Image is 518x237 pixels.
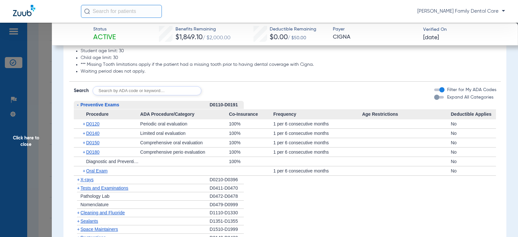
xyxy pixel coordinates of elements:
div: 1 per 6 consecutive months [273,129,362,138]
span: X-rays [81,177,94,182]
span: [PERSON_NAME] Family Dental Care [417,8,505,15]
div: No [451,138,496,147]
span: $0.00 [270,34,288,41]
span: Deductible Applies [451,109,496,120]
div: D0210-D0396 [210,176,244,184]
span: Payer [333,26,417,33]
span: D0150 [86,140,99,145]
span: + [83,138,86,147]
input: Search by ADA code or keyword… [93,86,201,95]
span: Diagnostic and Preventive* [86,159,141,164]
span: + [77,210,80,215]
div: Limited oral evaluation [140,129,229,138]
span: - [77,102,79,107]
span: Cleaning and Fluoride [81,210,125,215]
span: Co-Insurance [229,109,273,120]
img: Zuub Logo [13,5,35,16]
div: No [451,119,496,128]
li: Child age limit: 30 [81,55,496,61]
label: Filter for My ADA Codes [446,87,496,93]
div: D0411-D0470 [210,184,244,193]
span: + [77,177,80,182]
span: Verified On [423,26,508,33]
span: / $2,000.00 [203,35,231,41]
input: Search for patients [81,5,162,18]
span: + [83,148,86,157]
span: D0140 [86,131,99,136]
div: No [451,157,496,166]
li: Waiting period does not apply. [81,69,496,75]
div: No [451,166,496,175]
span: + [83,119,86,128]
span: Search [74,88,89,94]
span: Sealants [81,219,98,224]
div: 100% [229,138,273,147]
span: [DATE] [423,34,439,42]
div: D0472-D0478 [210,192,244,201]
div: No [451,148,496,157]
div: D1510-D1999 [210,225,244,234]
span: + [83,166,86,175]
li: *** Missing Tooth limitations apply if the patient had a missing tooth prior to having dental cov... [81,62,496,68]
div: D1110-D1330 [210,209,244,217]
span: ADA Procedure/Category [140,109,229,120]
span: + [77,227,80,232]
span: Preventive Exams [81,102,119,107]
div: 1 per 6 consecutive months [273,138,362,147]
div: No [451,129,496,138]
span: Active [93,33,116,42]
img: Search Icon [84,8,90,14]
div: D0110-D0191 [210,101,244,109]
span: Nomenclature [81,202,109,207]
div: 100% [229,119,273,128]
span: D0120 [86,121,99,126]
div: Periodic oral evaluation [140,119,229,128]
span: Procedure [74,109,141,120]
div: 1 per 6 consecutive months [273,148,362,157]
span: CIGNA [333,33,417,41]
span: Expand All Categories [447,95,493,100]
div: 1 per 6 consecutive months [273,119,362,128]
span: / $50.00 [288,36,306,40]
div: D1351-D1355 [210,217,244,226]
span: $1,849.10 [175,34,203,41]
span: Space Maintainers [81,227,118,232]
div: Comprehensive perio evaluation [140,148,229,157]
div: D0479-D0999 [210,201,244,209]
li: Student age limit: 30 [81,48,496,54]
div: 100% [229,148,273,157]
span: Frequency [273,109,362,120]
span: + [83,129,86,138]
div: 100% [229,129,273,138]
span: Pathology Lab [81,194,110,199]
div: Comprehensive oral evaluation [140,138,229,147]
span: Oral Exam [86,168,107,173]
div: 1 per 6 consecutive months [273,166,362,175]
span: Deductible Remaining [270,26,316,33]
span: + [77,185,80,191]
span: Age Restrictions [362,109,451,120]
span: D0180 [86,149,99,155]
span: + [77,219,80,224]
div: 100% [229,157,273,166]
span: Tests and Examinations [81,185,129,191]
span: Benefits Remaining [175,26,231,33]
span: Status [93,26,116,33]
